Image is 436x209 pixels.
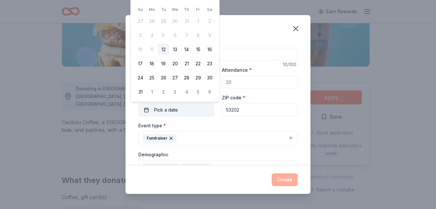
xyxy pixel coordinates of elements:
[135,72,146,84] button: 24
[154,106,178,114] span: Pick a date
[181,72,192,84] button: 28
[181,58,192,69] button: 21
[181,86,192,98] button: 4
[192,86,204,98] button: 5
[138,151,168,158] label: Demographic
[158,72,169,84] button: 26
[204,6,215,13] th: Saturday
[222,104,298,116] input: 12345 (U.S. only)
[204,72,215,84] button: 30
[169,72,181,84] button: 27
[146,6,158,13] th: Monday
[158,58,169,69] button: 19
[181,163,210,172] div: All ages
[204,86,215,98] button: 6
[192,6,204,13] th: Friday
[146,58,158,69] button: 18
[181,44,192,55] button: 14
[192,72,204,84] button: 29
[204,58,215,69] button: 23
[169,6,181,13] th: Wednesday
[138,123,166,129] label: Event type
[181,6,192,13] th: Thursday
[158,44,169,55] button: 12
[138,131,298,145] button: Fundraiser
[204,44,215,55] button: 16
[143,163,178,172] div: All genders
[146,72,158,84] button: 25
[138,160,298,175] button: All gendersAll ages
[222,95,245,101] label: ZIP code
[169,86,181,98] button: 3
[143,134,177,142] div: Fundraiser
[158,86,169,98] button: 2
[169,44,181,55] button: 13
[169,58,181,69] button: 20
[222,67,252,73] label: Attendance
[222,76,298,88] input: 20
[192,58,204,69] button: 22
[135,86,146,98] button: 31
[283,61,298,68] div: 10 /100
[135,6,146,13] th: Sunday
[146,86,158,98] button: 1
[138,104,214,116] button: Pick a date
[158,6,169,13] th: Tuesday
[135,58,146,69] button: 17
[192,44,204,55] button: 15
